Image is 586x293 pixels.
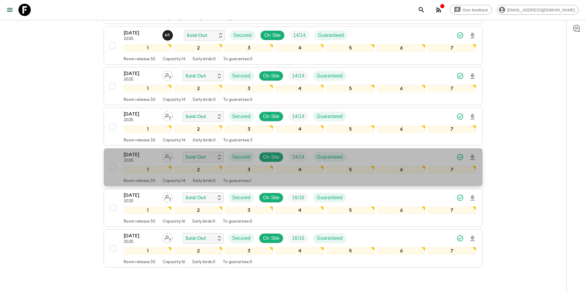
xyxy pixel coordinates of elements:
[225,247,273,255] div: 3
[124,29,157,37] p: [DATE]
[259,233,283,243] div: On Site
[124,57,155,62] p: Room release: 30
[124,247,172,255] div: 1
[326,85,375,93] div: 5
[185,72,206,80] p: Sold Out
[276,125,324,133] div: 4
[124,199,157,204] p: 2025
[377,206,425,214] div: 6
[276,206,324,214] div: 4
[276,44,324,52] div: 4
[230,30,256,40] div: Secured
[193,138,216,143] p: Early birds: 0
[225,166,273,174] div: 3
[163,179,185,184] p: Capacity: 14
[415,4,428,16] button: search adventures
[456,235,464,242] svg: Synced Successfully
[124,97,155,102] p: Room release: 30
[104,26,483,65] button: [DATE]2025Heldi TurhaniSold OutSecuredOn SiteTrip FillGuaranteed1234567Room release:30Capacity:14...
[292,194,304,201] p: 16 / 16
[232,235,251,242] p: Secured
[288,152,308,162] div: Trip Fill
[124,240,157,244] p: 2025
[124,125,172,133] div: 1
[229,112,254,121] div: Secured
[162,154,173,159] span: Assign pack leader
[124,179,155,184] p: Room release: 30
[185,235,206,242] p: Sold Out
[318,32,344,39] p: Guaranteed
[223,219,252,224] p: To guarantee: 0
[229,71,254,81] div: Secured
[326,166,375,174] div: 5
[104,108,483,146] button: [DATE]2025Assign pack leaderSold OutSecuredOn SiteTrip FillGuaranteed1234567Room release:30Capaci...
[229,233,254,243] div: Secured
[124,44,172,52] div: 1
[225,206,273,214] div: 3
[469,154,476,161] svg: Download Onboarding
[223,57,253,62] p: To guarantee: 0
[288,233,308,243] div: Trip Fill
[276,85,324,93] div: 4
[292,153,304,161] p: 14 / 14
[428,247,476,255] div: 7
[459,8,492,12] span: Give feedback
[377,85,425,93] div: 6
[174,44,222,52] div: 2
[225,44,273,52] div: 3
[293,32,305,39] p: 14 / 14
[469,113,476,121] svg: Download Onboarding
[377,44,425,52] div: 6
[223,138,253,143] p: To guarantee: 3
[193,57,216,62] p: Early birds: 0
[174,206,222,214] div: 2
[163,57,185,62] p: Capacity: 14
[276,247,324,255] div: 4
[124,206,172,214] div: 1
[288,112,308,121] div: Trip Fill
[193,260,215,265] p: Early birds: 0
[292,113,304,120] p: 14 / 14
[124,110,157,118] p: [DATE]
[428,166,476,174] div: 7
[162,32,174,37] span: Heldi Turhani
[232,113,251,120] p: Secured
[377,247,425,255] div: 6
[193,179,216,184] p: Early birds: 0
[163,260,185,265] p: Capacity: 16
[469,73,476,80] svg: Download Onboarding
[497,5,579,15] div: [EMAIL_ADDRESS][DOMAIN_NAME]
[193,97,216,102] p: Early birds: 0
[232,153,251,161] p: Secured
[317,113,343,120] p: Guaranteed
[124,37,157,42] p: 2025
[104,229,483,267] button: [DATE]2025Assign pack leaderSold OutSecuredOn SiteTrip FillGuaranteed1234567Room release:30Capaci...
[163,138,185,143] p: Capacity: 14
[104,67,483,105] button: [DATE]2025Assign pack leaderSold OutSecuredOn SiteTrip FillGuaranteed1234567Room release:30Capaci...
[174,166,222,174] div: 2
[229,193,254,203] div: Secured
[469,32,476,39] svg: Download Onboarding
[259,71,283,81] div: On Site
[263,72,279,80] p: On Site
[165,33,170,38] p: H T
[104,189,483,227] button: [DATE]2025Assign pack leaderSold OutSecuredOn SiteTrip FillGuaranteed1234567Room release:30Capaci...
[263,153,279,161] p: On Site
[162,73,173,77] span: Assign pack leader
[259,193,283,203] div: On Site
[185,153,206,161] p: Sold Out
[223,97,253,102] p: To guarantee: 0
[289,30,309,40] div: Trip Fill
[174,247,222,255] div: 2
[377,125,425,133] div: 6
[317,194,343,201] p: Guaranteed
[259,112,283,121] div: On Site
[317,153,343,161] p: Guaranteed
[124,219,155,224] p: Room release: 30
[456,72,464,80] svg: Synced Successfully
[163,97,185,102] p: Capacity: 14
[428,85,476,93] div: 7
[124,85,172,93] div: 1
[292,72,304,80] p: 14 / 14
[124,77,157,82] p: 2025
